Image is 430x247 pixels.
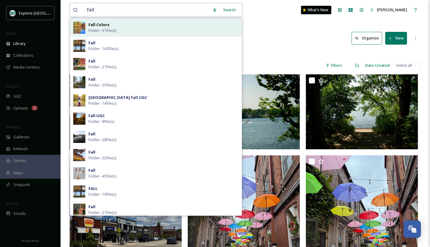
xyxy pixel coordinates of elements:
[88,100,116,106] span: Folder - 14 file(s)
[352,32,382,44] button: Organise
[352,32,385,44] a: Organise
[73,167,85,179] img: 5a5b35a5-a410-46a8-a07b-287922ddd3ab.jpg
[88,40,95,46] strong: Fall
[13,93,21,99] span: UGC
[13,41,25,46] span: Library
[385,32,407,44] button: New
[73,58,85,70] img: 07ee7a60-f639-4529-af15-e76e4ed8012a.jpg
[10,10,16,16] img: 67e7af72-b6c8-455a-acf8-98e6fe1b68aa.avif
[73,204,85,216] img: 3a132005-9b97-4c7f-a791-0b16fc2106d8.jpg
[70,74,182,149] img: Island Lake Stairs June 2025 (1).jpg
[84,3,209,17] input: Search your library
[6,31,17,36] span: MEDIA
[31,106,38,110] div: 2
[21,237,39,244] a: Privacy Policy
[88,167,95,173] strong: Fall
[220,4,239,16] div: Search
[362,59,393,71] div: Date Created
[6,201,18,206] span: SOCIALS
[73,113,85,125] img: %2540elatlboy%2520Huron%2520Meadows%2520Metropark.png
[73,22,85,34] img: 914768cd-7934-4941-bd4c-4935cbe14777.jpg
[377,7,407,12] span: [PERSON_NAME]
[403,220,421,238] button: Open Chat
[13,134,30,140] span: Galleries
[6,84,19,89] span: COLLECT
[73,131,85,143] img: d9621fdf-8cf6-4d91-84b1-e807565ff0aa.jpg
[73,185,85,198] img: d5ace256-e056-4f0a-a25a-23bcadc255a5.jpg
[73,76,85,88] img: 16a290c4-4fa1-4067-82b7-17e43e16efd0.jpg
[88,173,116,179] span: Folder - 45 file(s)
[367,4,410,16] a: [PERSON_NAME]
[301,6,331,14] a: What's New
[73,40,85,52] img: b98b9f89-6cc3-450a-a38d-f4de896174b9.jpg
[13,146,28,152] span: Embeds
[13,52,33,58] span: Collections
[322,59,345,71] div: Filters
[13,170,23,176] span: Maps
[88,22,109,27] strong: Fall Colors
[88,149,95,155] strong: Fall
[88,186,98,191] strong: FALL
[13,182,30,188] span: SnapLink
[88,131,95,137] strong: Fall
[88,46,118,52] span: Folder - 143 file(s)
[13,211,26,216] span: Socials
[88,191,116,197] span: Folder - 19 file(s)
[88,119,114,124] span: Folder - 8 file(s)
[396,63,412,68] span: Select all
[188,74,300,149] img: Island Lake Stairs June 2025 (2).jpg
[19,10,102,16] span: Explore [GEOGRAPHIC_DATA][PERSON_NAME]
[6,125,20,129] span: WIDGETS
[88,76,95,82] strong: Fall
[88,113,105,118] strong: Fall UGC
[88,95,147,100] strong: [GEOGRAPHIC_DATA] fall UGC
[306,74,418,149] img: Island Lake Stairs June 2025.jpg
[70,63,82,68] span: 17 file s
[88,155,116,161] span: Folder - 22 file(s)
[88,137,116,143] span: Folder - 28 file(s)
[13,64,40,70] span: Media Centres
[73,149,85,161] img: 318a70d7-9f97-456d-819f-2bab8348be0e.jpg
[88,204,95,209] strong: Fall
[88,64,116,70] span: Folder - 21 file(s)
[88,58,95,64] strong: Fall
[13,105,28,111] span: Uploads
[13,158,26,164] span: Stories
[21,239,39,243] span: Privacy Policy
[73,94,85,107] img: %2540abhilashsthachil%25203.png
[88,28,116,33] span: Folder - 31 file(s)
[88,210,116,215] span: Folder - 21 file(s)
[88,82,116,88] span: Folder - 25 file(s)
